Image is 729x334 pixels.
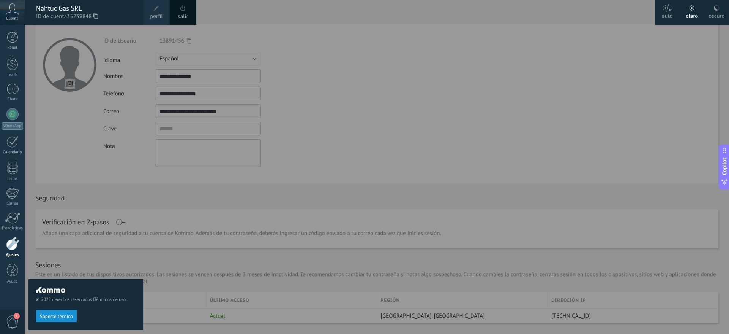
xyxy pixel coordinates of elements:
div: Chats [2,97,24,102]
button: Soporte técnico [36,310,77,322]
a: Términos de uso [94,297,126,302]
div: Panel [2,45,24,50]
div: Ayuda [2,279,24,284]
a: Soporte técnico [36,313,77,319]
span: 35239848 [67,13,98,21]
span: perfil [150,13,163,21]
div: Nahtuc Gas SRL [36,4,136,13]
span: Copilot [721,158,728,175]
span: Cuenta [6,16,19,21]
a: salir [178,13,188,21]
div: Ajustes [2,253,24,258]
span: 1 [14,313,20,319]
span: Soporte técnico [40,314,73,319]
span: ID de cuenta [36,13,136,21]
div: Listas [2,177,24,181]
div: Calendario [2,150,24,155]
div: auto [662,5,673,25]
div: WhatsApp [2,122,23,130]
div: claro [686,5,698,25]
span: © 2025 derechos reservados | [36,297,136,302]
div: Correo [2,201,24,206]
div: Estadísticas [2,226,24,231]
div: Leads [2,73,24,78]
div: oscuro [708,5,724,25]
